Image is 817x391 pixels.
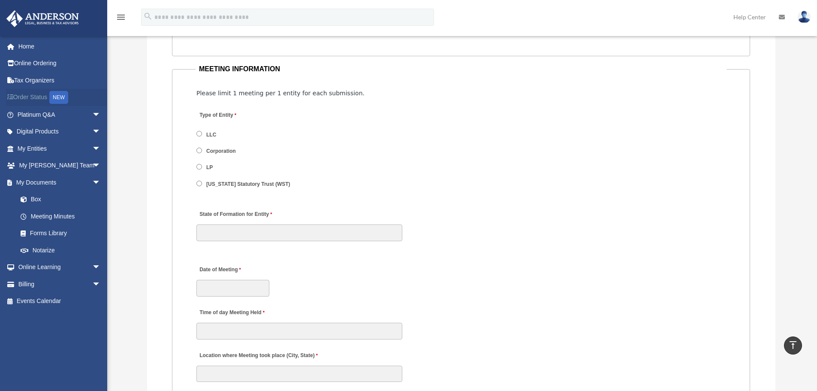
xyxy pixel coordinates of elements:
a: Home [6,38,114,55]
span: arrow_drop_down [92,123,109,141]
a: menu [116,15,126,22]
label: Corporation [204,148,239,155]
i: vertical_align_top [788,340,798,350]
i: menu [116,12,126,22]
label: Time of day Meeting Held [196,307,278,319]
a: Notarize [12,242,114,259]
a: Digital Productsarrow_drop_down [6,123,114,140]
i: search [143,12,153,21]
label: Type of Entity [196,110,278,121]
a: My Entitiesarrow_drop_down [6,140,114,157]
a: My Documentsarrow_drop_down [6,174,114,191]
a: Meeting Minutes [12,208,109,225]
span: arrow_drop_down [92,106,109,124]
a: Platinum Q&Aarrow_drop_down [6,106,114,123]
div: NEW [49,91,68,104]
label: [US_STATE] Statutory Trust (WST) [204,180,293,188]
a: Events Calendar [6,293,114,310]
a: vertical_align_top [784,336,802,355]
img: User Pic [798,11,811,23]
span: Please limit 1 meeting per 1 entity for each submission. [196,90,365,97]
legend: MEETING INFORMATION [196,63,727,75]
a: Box [12,191,114,208]
label: Location where Meeting took place (City, State) [196,350,320,362]
label: Date of Meeting [196,264,278,276]
a: Forms Library [12,225,114,242]
span: arrow_drop_down [92,276,109,293]
span: arrow_drop_down [92,259,109,276]
label: LLC [204,131,220,139]
span: arrow_drop_down [92,140,109,158]
a: Online Ordering [6,55,114,72]
a: Online Learningarrow_drop_down [6,259,114,276]
a: Tax Organizers [6,72,114,89]
a: Order StatusNEW [6,89,114,106]
a: Billingarrow_drop_down [6,276,114,293]
label: State of Formation for Entity [196,209,274,221]
span: arrow_drop_down [92,157,109,175]
label: LP [204,164,216,172]
span: arrow_drop_down [92,174,109,191]
a: My [PERSON_NAME] Teamarrow_drop_down [6,157,114,174]
img: Anderson Advisors Platinum Portal [4,10,81,27]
